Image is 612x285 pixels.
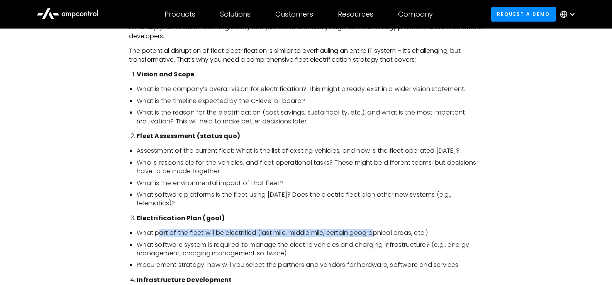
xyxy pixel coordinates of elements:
[137,241,483,258] li: What software system is required to manage the electric vehicles and charging infrastructure? (e....
[137,191,483,208] li: What software platforms is the fleet using [DATE]? Does the electric fleet plan other new systems...
[129,47,483,64] p: The potential disruption of fleet electrification is similar to overhauling an entire IT system –...
[398,10,433,19] div: Company
[220,10,251,19] div: Solutions
[338,10,373,19] div: Resources
[137,159,483,176] li: Who is responsible for the vehicles, and fleet operational tasks? These might be different teams,...
[137,147,483,155] li: Assessment of the current fleet: What is the list of existing vehicles, and how is the fleet oper...
[137,132,240,140] strong: Fleet Assessment (status quo)
[137,261,483,269] li: Procurement strategy: how will you select the partners and vendors for hardware, software and ser...
[129,23,483,40] p: Externally, you’ll need to meet regulatory compliance and possibly negotiate with energy provider...
[137,275,232,284] strong: Infrastructure Development
[137,108,483,126] li: What is the reason for the electrification (cost savings, sustainability, etc.), and what is the ...
[137,85,483,93] li: What is the company’s overall vision for electrification? This might already exist in a wider vis...
[137,214,225,223] strong: Electrification Plan (goal)
[137,229,483,237] li: What part of the fleet will be electrified (last mile, middle mile, certain geographical areas, e...
[275,10,313,19] div: Customers
[164,10,195,19] div: Products
[491,7,556,21] a: Request a demo
[137,179,483,187] li: What is the environmental impact of that fleet?
[137,70,194,79] strong: Vision and Scope
[137,97,483,105] li: What is the timeline expected by the C-level or board?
